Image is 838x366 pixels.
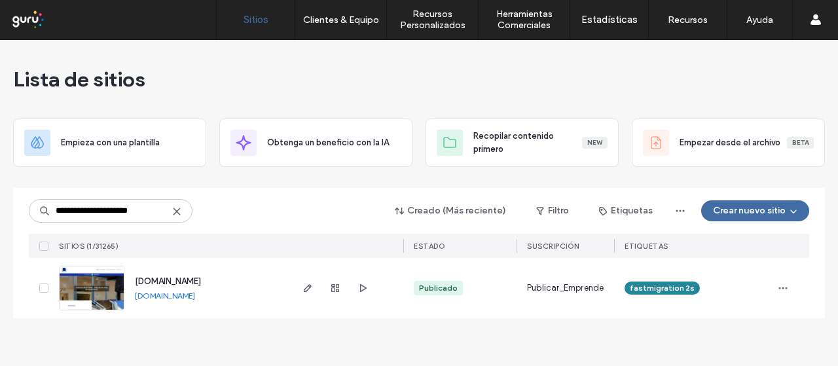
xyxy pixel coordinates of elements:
[587,200,665,221] button: Etiquetas
[527,282,604,295] span: Publicar_Emprende
[267,136,389,149] span: Obtenga un beneficio con la IA
[414,242,445,251] span: ESTADO
[630,282,695,294] span: fastmigration 2s
[426,119,619,167] div: Recopilar contenido primeroNew
[582,137,608,149] div: New
[384,200,518,221] button: Creado (Más reciente)
[527,242,579,251] span: Suscripción
[244,14,268,26] label: Sitios
[746,14,773,26] label: Ayuda
[135,291,195,301] a: [DOMAIN_NAME]
[13,119,206,167] div: Empieza con una plantilla
[219,119,412,167] div: Obtenga un beneficio con la IA
[59,242,118,251] span: SITIOS (1/31265)
[680,136,780,149] span: Empezar desde el archivo
[135,276,201,286] a: [DOMAIN_NAME]
[13,66,145,92] span: Lista de sitios
[479,9,570,31] label: Herramientas Comerciales
[61,136,160,149] span: Empieza con una plantilla
[581,14,638,26] label: Estadísticas
[473,130,582,156] span: Recopilar contenido primero
[419,282,458,294] div: Publicado
[701,200,809,221] button: Crear nuevo sitio
[387,9,478,31] label: Recursos Personalizados
[303,14,379,26] label: Clientes & Equipo
[625,242,668,251] span: ETIQUETAS
[632,119,825,167] div: Empezar desde el archivoBeta
[787,137,814,149] div: Beta
[523,200,582,221] button: Filtro
[668,14,708,26] label: Recursos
